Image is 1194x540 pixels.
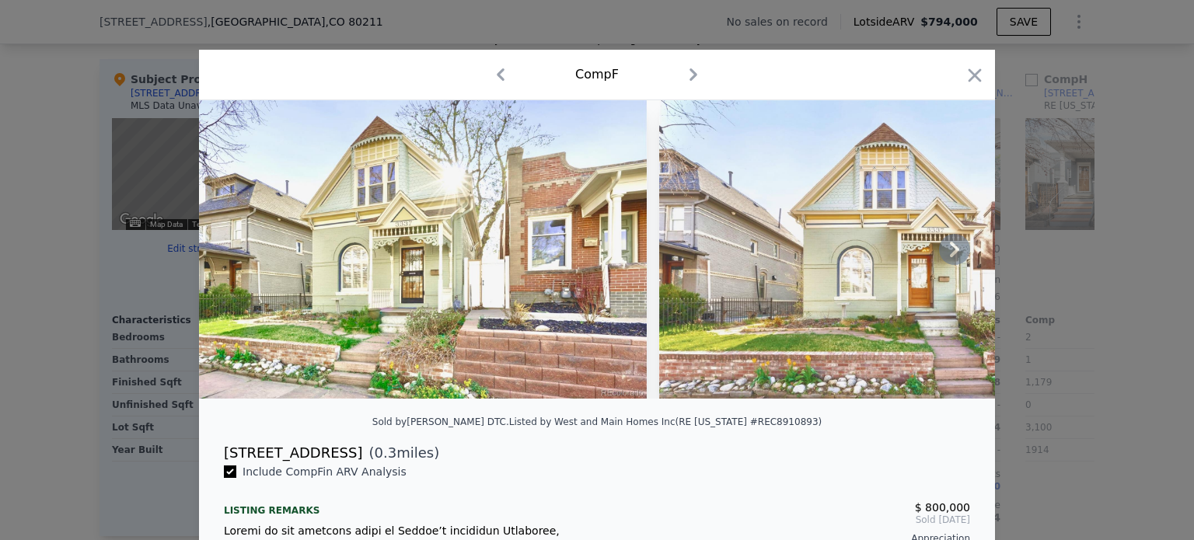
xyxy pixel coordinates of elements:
div: Comp F [575,65,619,84]
div: Sold by [PERSON_NAME] DTC . [372,416,509,427]
img: Property Img [659,100,1107,399]
span: Include Comp F in ARV Analysis [236,465,413,478]
div: Listed by West and Main Homes Inc (RE [US_STATE] #REC8910893) [509,416,822,427]
img: Property Img [199,100,647,399]
div: [STREET_ADDRESS] [224,442,362,464]
div: Listing remarks [224,492,585,517]
span: ( miles) [362,442,439,464]
span: 0.3 [375,444,397,461]
span: Sold [DATE] [609,514,970,526]
span: $ 800,000 [915,501,970,514]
